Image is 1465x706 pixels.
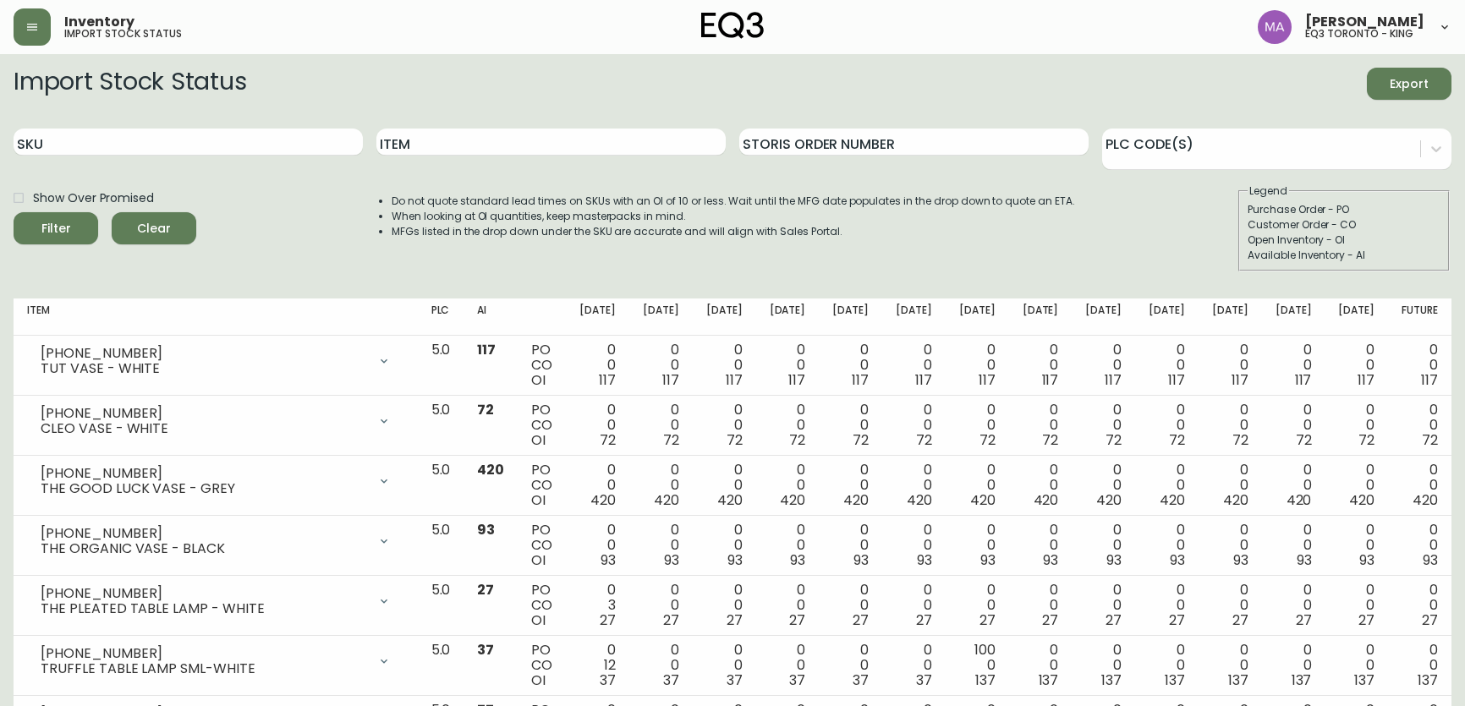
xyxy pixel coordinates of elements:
[1023,402,1059,448] div: 0 0
[1085,462,1122,508] div: 0 0
[1149,402,1185,448] div: 0 0
[1422,430,1438,450] span: 72
[33,189,154,207] span: Show Over Promised
[959,523,996,568] div: 0 0
[1354,670,1374,690] span: 137
[643,402,679,448] div: 0 0
[1042,610,1058,630] span: 27
[1388,298,1451,336] th: Future
[1042,430,1058,450] span: 72
[882,298,946,336] th: [DATE]
[1421,370,1438,390] span: 117
[464,298,518,336] th: AI
[717,490,743,510] span: 420
[1106,610,1122,630] span: 27
[601,550,616,570] span: 93
[780,490,805,510] span: 420
[1296,610,1312,630] span: 27
[979,610,996,630] span: 27
[979,370,996,390] span: 117
[664,550,679,570] span: 93
[579,402,616,448] div: 0 0
[1248,202,1440,217] div: Purchase Order - PO
[418,396,464,456] td: 5.0
[477,340,496,359] span: 117
[770,342,806,388] div: 0 0
[629,298,693,336] th: [DATE]
[1149,342,1185,388] div: 0 0
[959,402,996,448] div: 0 0
[579,643,616,688] div: 0 12
[1338,523,1374,568] div: 0 0
[418,298,464,336] th: PLC
[27,342,404,380] div: [PHONE_NUMBER]TUT VASE - WHITE
[916,670,932,690] span: 37
[579,342,616,388] div: 0 0
[1212,523,1248,568] div: 0 0
[41,541,367,556] div: THE ORGANIC VASE - BLACK
[1023,643,1059,688] div: 0 0
[1422,610,1438,630] span: 27
[1338,402,1374,448] div: 0 0
[1402,523,1438,568] div: 0 0
[1023,523,1059,568] div: 0 0
[1199,298,1262,336] th: [DATE]
[14,212,98,244] button: Filter
[1276,462,1312,508] div: 0 0
[1380,74,1438,95] span: Export
[1105,370,1122,390] span: 117
[1402,643,1438,688] div: 0 0
[531,583,552,628] div: PO CO
[1169,610,1185,630] span: 27
[946,298,1009,336] th: [DATE]
[1305,15,1424,29] span: [PERSON_NAME]
[727,550,743,570] span: 93
[1149,643,1185,688] div: 0 0
[477,580,494,599] span: 27
[1212,643,1248,688] div: 0 0
[1262,298,1325,336] th: [DATE]
[579,462,616,508] div: 0 0
[789,670,805,690] span: 37
[896,643,932,688] div: 0 0
[706,583,743,628] div: 0 0
[832,643,869,688] div: 0 0
[663,430,679,450] span: 72
[706,462,743,508] div: 0 0
[1023,342,1059,388] div: 0 0
[600,430,616,450] span: 72
[27,523,404,560] div: [PHONE_NUMBER]THE ORGANIC VASE - BLACK
[1149,523,1185,568] div: 0 0
[896,342,932,388] div: 0 0
[1223,490,1248,510] span: 420
[1248,183,1289,199] legend: Legend
[599,370,616,390] span: 117
[1232,430,1248,450] span: 72
[1149,583,1185,628] div: 0 0
[1296,430,1312,450] span: 72
[1039,670,1059,690] span: 137
[907,490,932,510] span: 420
[654,490,679,510] span: 420
[41,361,367,376] div: TUT VASE - WHITE
[770,462,806,508] div: 0 0
[852,370,869,390] span: 117
[1228,670,1248,690] span: 137
[917,550,932,570] span: 93
[1402,402,1438,448] div: 0 0
[970,490,996,510] span: 420
[27,462,404,500] div: [PHONE_NUMBER]THE GOOD LUCK VASE - GREY
[418,336,464,396] td: 5.0
[1402,462,1438,508] div: 0 0
[959,643,996,688] div: 100 0
[1149,462,1185,508] div: 0 0
[531,342,552,388] div: PO CO
[832,462,869,508] div: 0 0
[566,298,629,336] th: [DATE]
[477,460,504,479] span: 420
[1023,583,1059,628] div: 0 0
[832,402,869,448] div: 0 0
[959,462,996,508] div: 0 0
[1232,610,1248,630] span: 27
[41,601,367,616] div: THE PLEATED TABLE LAMP - WHITE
